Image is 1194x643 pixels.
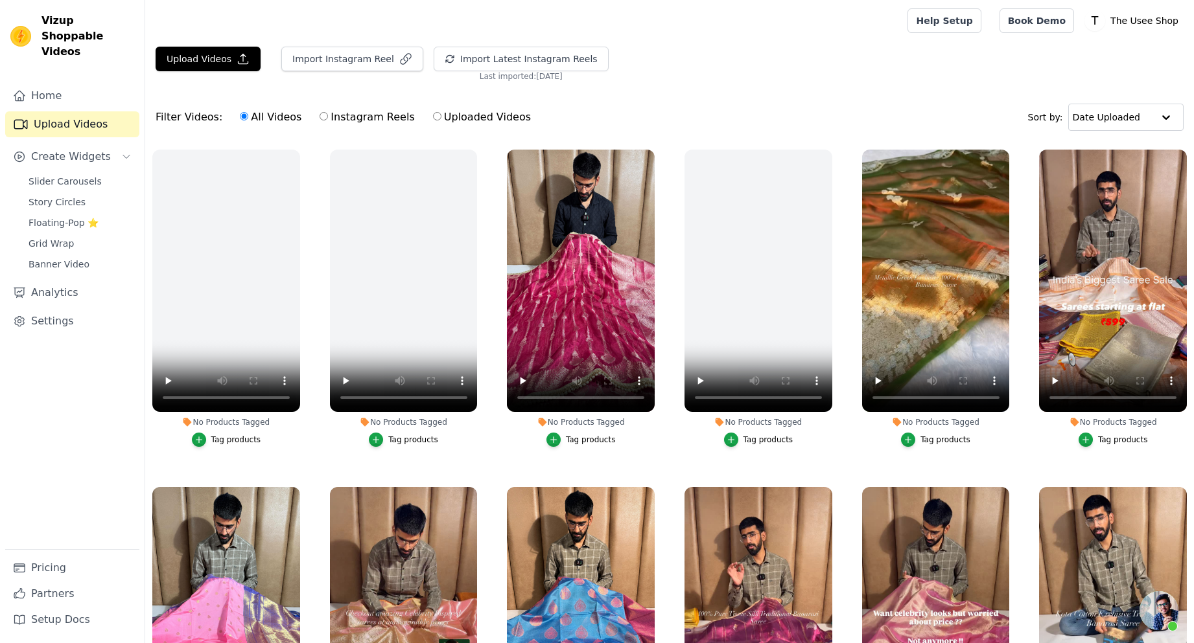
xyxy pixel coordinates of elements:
[29,175,102,188] span: Slider Carousels
[5,280,139,306] a: Analytics
[434,47,609,71] button: Import Latest Instagram Reels
[41,13,134,60] span: Vizup Shoppable Videos
[685,417,832,427] div: No Products Tagged
[281,47,423,71] button: Import Instagram Reel
[5,83,139,109] a: Home
[192,433,261,447] button: Tag products
[319,109,415,126] label: Instagram Reels
[5,607,139,633] a: Setup Docs
[1084,9,1184,32] button: T The Usee Shop
[29,196,86,209] span: Story Circles
[29,258,89,271] span: Banner Video
[507,417,655,427] div: No Products Tagged
[21,255,139,273] a: Banner Video
[1079,433,1148,447] button: Tag products
[29,216,99,229] span: Floating-Pop ⭐
[5,144,139,170] button: Create Widgets
[369,433,438,447] button: Tag products
[5,308,139,334] a: Settings
[432,109,532,126] label: Uploaded Videos
[920,434,970,445] div: Tag products
[862,417,1010,427] div: No Products Tagged
[240,112,248,120] input: All Videos
[1091,14,1099,27] text: T
[21,172,139,190] a: Slider Carousels
[546,433,616,447] button: Tag products
[1028,104,1184,131] div: Sort by:
[1098,434,1148,445] div: Tag products
[31,149,111,164] span: Create Widgets
[907,8,981,33] a: Help Setup
[901,433,970,447] button: Tag products
[1000,8,1074,33] a: Book Demo
[156,47,261,71] button: Upload Videos
[743,434,793,445] div: Tag products
[1105,9,1184,32] p: The Usee Shop
[156,102,538,132] div: Filter Videos:
[152,417,300,427] div: No Products Tagged
[330,417,478,427] div: No Products Tagged
[1039,417,1187,427] div: No Products Tagged
[1140,591,1178,630] a: Open chat
[724,433,793,447] button: Tag products
[5,555,139,581] a: Pricing
[388,434,438,445] div: Tag products
[5,581,139,607] a: Partners
[433,112,441,120] input: Uploaded Videos
[29,237,74,250] span: Grid Wrap
[566,434,616,445] div: Tag products
[239,109,302,126] label: All Videos
[320,112,328,120] input: Instagram Reels
[5,111,139,137] a: Upload Videos
[21,193,139,211] a: Story Circles
[10,26,31,47] img: Vizup
[211,434,261,445] div: Tag products
[21,234,139,253] a: Grid Wrap
[480,71,563,82] span: Last imported: [DATE]
[21,214,139,232] a: Floating-Pop ⭐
